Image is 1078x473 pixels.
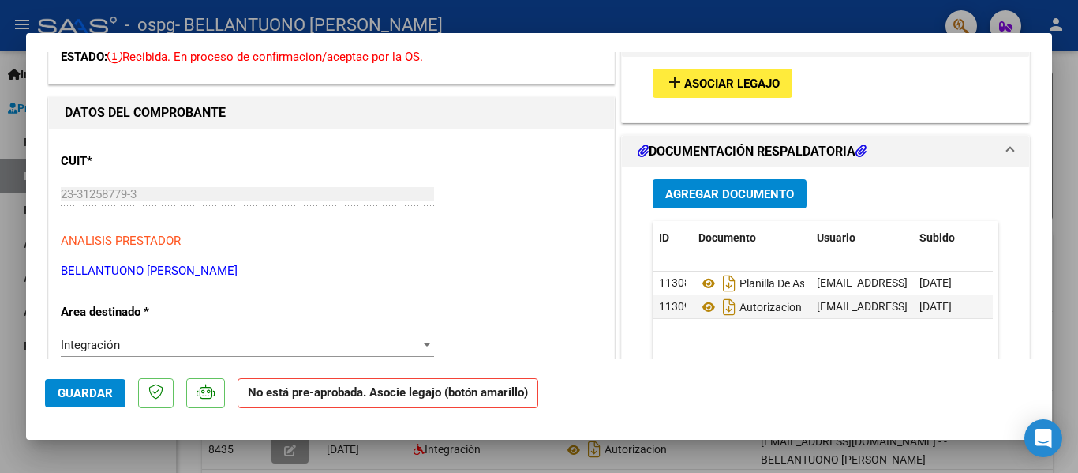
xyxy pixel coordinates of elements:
[810,221,913,255] datatable-header-cell: Usuario
[919,300,952,313] span: [DATE]
[919,231,955,244] span: Subido
[622,57,1029,122] div: PREAPROBACIÓN PARA INTEGRACION
[817,231,855,244] span: Usuario
[45,379,125,407] button: Guardar
[992,221,1071,255] datatable-header-cell: Acción
[1024,419,1062,457] div: Open Intercom Messenger
[61,338,120,352] span: Integración
[659,300,691,313] span: 11309
[719,271,739,296] i: Descargar documento
[665,73,684,92] mat-icon: add
[665,187,794,201] span: Agregar Documento
[698,231,756,244] span: Documento
[653,179,807,208] button: Agregar Documento
[913,221,992,255] datatable-header-cell: Subido
[919,276,952,289] span: [DATE]
[698,277,843,290] span: Planilla De Asistencia
[653,69,792,98] button: Asociar Legajo
[653,221,692,255] datatable-header-cell: ID
[238,378,538,409] strong: No está pre-aprobada. Asocie legajo (botón amarillo)
[719,295,739,320] i: Descargar documento
[698,301,802,313] span: Autorizacion
[61,50,107,64] span: ESTADO:
[58,386,113,400] span: Guardar
[622,136,1029,167] mat-expansion-panel-header: DOCUMENTACIÓN RESPALDATORIA
[638,142,867,161] h1: DOCUMENTACIÓN RESPALDATORIA
[107,50,423,64] span: Recibida. En proceso de confirmacion/aceptac por la OS.
[61,152,223,171] p: CUIT
[61,262,602,280] p: BELLANTUONO [PERSON_NAME]
[659,231,669,244] span: ID
[61,234,181,248] span: ANALISIS PRESTADOR
[61,303,223,321] p: Area destinado *
[65,105,226,120] strong: DATOS DEL COMPROBANTE
[659,276,691,289] span: 11308
[692,221,810,255] datatable-header-cell: Documento
[684,77,780,91] span: Asociar Legajo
